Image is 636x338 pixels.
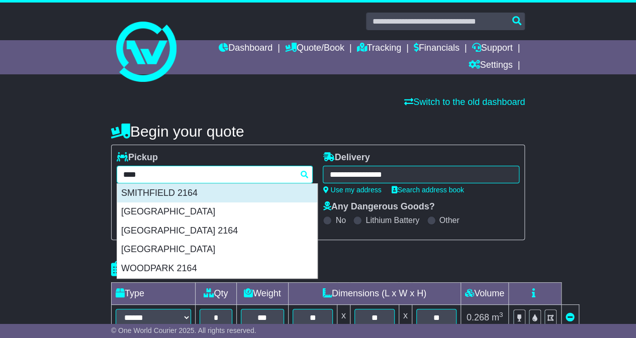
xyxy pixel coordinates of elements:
[117,221,317,241] div: [GEOGRAPHIC_DATA] 2164
[357,40,401,57] a: Tracking
[111,123,525,140] h4: Begin your quote
[195,283,236,305] td: Qty
[404,97,525,107] a: Switch to the old dashboard
[117,240,317,259] div: [GEOGRAPHIC_DATA]
[392,186,464,194] a: Search address book
[399,305,412,331] td: x
[111,283,195,305] td: Type
[461,283,508,305] td: Volume
[468,57,512,74] a: Settings
[467,312,489,322] span: 0.268
[323,186,381,194] a: Use my address
[566,312,575,322] a: Remove this item
[117,202,317,221] div: [GEOGRAPHIC_DATA]
[219,40,272,57] a: Dashboard
[117,152,158,163] label: Pickup
[414,40,460,57] a: Financials
[472,40,512,57] a: Support
[492,312,503,322] span: m
[337,305,350,331] td: x
[285,40,344,57] a: Quote/Book
[335,215,345,225] label: No
[111,261,237,277] h4: Package details |
[111,326,256,334] span: © One World Courier 2025. All rights reserved.
[366,215,419,225] label: Lithium Battery
[323,152,370,163] label: Delivery
[117,184,317,203] div: SMITHFIELD 2164
[499,311,503,318] sup: 3
[439,215,460,225] label: Other
[288,283,461,305] td: Dimensions (L x W x H)
[117,259,317,278] div: WOODPARK 2164
[236,283,288,305] td: Weight
[323,201,434,212] label: Any Dangerous Goods?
